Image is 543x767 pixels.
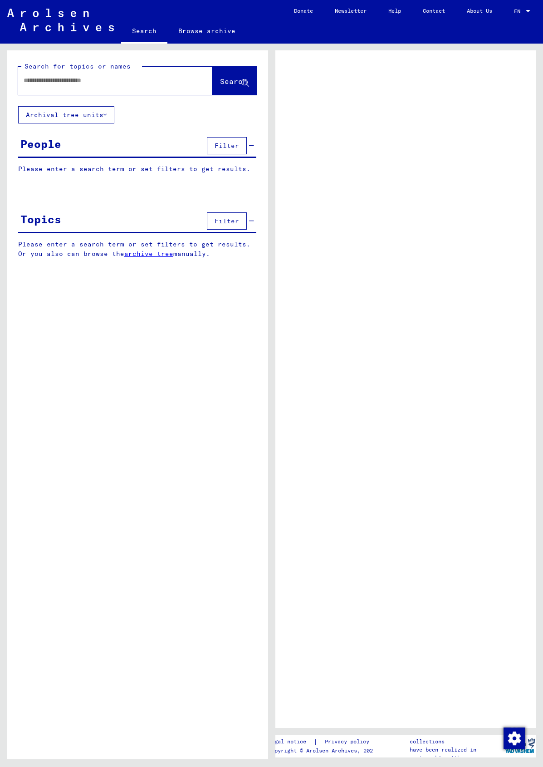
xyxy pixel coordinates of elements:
[207,137,247,154] button: Filter
[268,737,313,747] a: Legal notice
[504,728,525,749] img: Change consent
[24,62,131,70] mat-label: Search for topics or names
[268,737,380,747] div: |
[514,8,524,15] span: EN
[7,9,114,31] img: Arolsen_neg.svg
[268,747,380,755] p: Copyright © Arolsen Archives, 2021
[18,164,256,174] p: Please enter a search term or set filters to get results.
[212,67,257,95] button: Search
[207,212,247,230] button: Filter
[121,20,167,44] a: Search
[410,746,504,762] p: have been realized in partnership with
[18,106,114,123] button: Archival tree units
[20,136,61,152] div: People
[215,217,239,225] span: Filter
[503,727,525,749] div: Change consent
[215,142,239,150] span: Filter
[220,77,247,86] span: Search
[20,211,61,227] div: Topics
[18,240,257,259] p: Please enter a search term or set filters to get results. Or you also can browse the manually.
[124,250,173,258] a: archive tree
[167,20,246,42] a: Browse archive
[410,729,504,746] p: The Arolsen Archives online collections
[318,737,380,747] a: Privacy policy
